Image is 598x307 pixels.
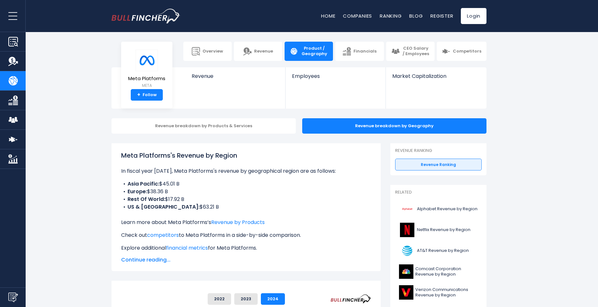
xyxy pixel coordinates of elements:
[415,287,478,298] span: Verizon Communications Revenue by Region
[395,200,482,218] a: Alphabet Revenue by Region
[453,49,481,54] span: Competitors
[409,12,423,19] a: Blog
[128,76,165,81] span: Meta Platforms
[417,206,478,212] span: Alphabet Revenue by Region
[131,89,163,101] a: +Follow
[430,12,453,19] a: Register
[147,231,179,239] a: competitors
[395,284,482,301] a: Verizon Communications Revenue by Region
[395,159,482,171] a: Revenue Ranking
[234,42,282,61] a: Revenue
[121,256,371,264] span: Continue reading...
[395,190,482,195] p: Related
[185,67,286,90] a: Revenue
[183,42,232,61] a: Overview
[402,46,429,57] span: CEO Salary / Employees
[301,46,328,57] span: Product / Geography
[166,244,208,252] a: financial metrics
[254,49,273,54] span: Revenue
[399,285,413,300] img: VZ logo
[208,293,231,305] button: 2022
[121,188,371,195] li: $38.36 B
[128,49,166,89] a: Meta Platforms META
[203,49,223,54] span: Overview
[353,49,377,54] span: Financials
[112,118,296,134] div: Revenue breakdown by Products & Services
[112,9,180,23] img: bullfincher logo
[121,203,371,211] li: $63.21 B
[292,73,379,79] span: Employees
[121,195,371,203] li: $17.92 B
[395,221,482,239] a: Netflix Revenue by Region
[211,219,265,226] a: Revenue by Products
[399,202,415,216] img: GOOGL logo
[128,83,165,88] small: META
[192,73,279,79] span: Revenue
[121,167,371,175] p: In fiscal year [DATE], Meta Platforms's revenue by geographical region are as follows:
[399,223,415,237] img: NFLX logo
[415,266,478,277] span: Comcast Corporation Revenue by Region
[112,9,180,23] a: Go to homepage
[395,242,482,260] a: AT&T Revenue by Region
[121,180,371,188] li: $45.01 B
[234,293,258,305] button: 2023
[417,227,470,233] span: Netflix Revenue by Region
[380,12,402,19] a: Ranking
[285,42,333,61] a: Product / Geography
[128,203,200,211] b: US & [GEOGRAPHIC_DATA]:
[395,148,482,153] p: Revenue Ranking
[399,264,413,279] img: CMCSA logo
[121,244,371,252] p: Explore additional for Meta Platforms.
[302,118,486,134] div: Revenue breakdown by Geography
[121,151,371,160] h1: Meta Platforms's Revenue by Region
[392,73,479,79] span: Market Capitalization
[137,92,140,98] strong: +
[386,42,435,61] a: CEO Salary / Employees
[121,219,371,226] p: Learn more about Meta Platforms’s
[128,195,165,203] b: Rest Of World:
[461,8,486,24] a: Login
[343,12,372,19] a: Companies
[417,248,469,253] span: AT&T Revenue by Region
[261,293,285,305] button: 2024
[286,67,385,90] a: Employees
[437,42,486,61] a: Competitors
[386,67,486,90] a: Market Capitalization
[395,263,482,280] a: Comcast Corporation Revenue by Region
[321,12,335,19] a: Home
[399,244,415,258] img: T logo
[121,231,371,239] p: Check out to Meta Platforms in a side-by-side comparison.
[335,42,384,61] a: Financials
[128,180,159,187] b: Asia Pacific:
[128,188,147,195] b: Europe:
